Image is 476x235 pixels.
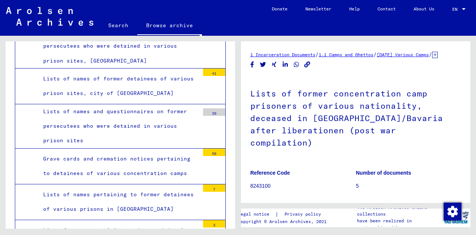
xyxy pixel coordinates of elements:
h1: Lists of former concentration camp prisoners of various nationality, deceased in [GEOGRAPHIC_DATA... [250,76,461,158]
a: Browse archive [137,16,202,36]
p: 8243100 [250,182,356,190]
a: [DATE] Various Camps [377,52,429,57]
div: Lists of names and questionnaires on former persecutees who were detained in various prison sites [38,104,199,148]
button: Share on LinkedIn [282,60,289,69]
div: 56 [203,149,225,156]
div: 36 [203,108,225,116]
div: Lists of names pertaining to former persecutees who were detained in various prison sites, [GEOGR... [38,24,199,68]
img: yv_logo.png [442,208,470,227]
a: 1.1 Camps and Ghettos [319,52,373,57]
b: Reference Code [250,170,290,176]
button: Share on Xing [270,60,278,69]
span: / [429,51,432,58]
div: 7 [203,184,225,192]
p: The Arolsen Archives online collections [357,204,442,217]
a: Privacy policy [279,210,330,218]
span: / [315,51,319,58]
div: Grave cards and cremation notices pertaining to detainees of various concentration camps [38,152,199,181]
p: 5 [356,182,461,190]
div: 3 [203,220,225,228]
button: Share on Facebook [248,60,256,69]
span: / [373,51,377,58]
p: have been realized in partnership with [357,217,442,231]
b: Number of documents [356,170,411,176]
div: Lists of names pertaining to former detainees of various prisons in [GEOGRAPHIC_DATA] [38,187,199,216]
img: Change consent [444,203,461,220]
div: | [238,210,330,218]
a: Search [99,16,137,34]
p: Copyright © Arolsen Archives, 2021 [238,218,330,225]
div: Lists of names of former detainees of various prison sites, city of [GEOGRAPHIC_DATA] [38,72,199,101]
div: 41 [203,69,225,76]
a: 1 Incarceration Documents [250,52,315,57]
img: Arolsen_neg.svg [6,7,93,26]
button: Share on Twitter [259,60,267,69]
button: Share on WhatsApp [293,60,300,69]
button: Copy link [303,60,311,69]
span: EN [452,7,460,12]
a: Legal notice [238,210,275,218]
